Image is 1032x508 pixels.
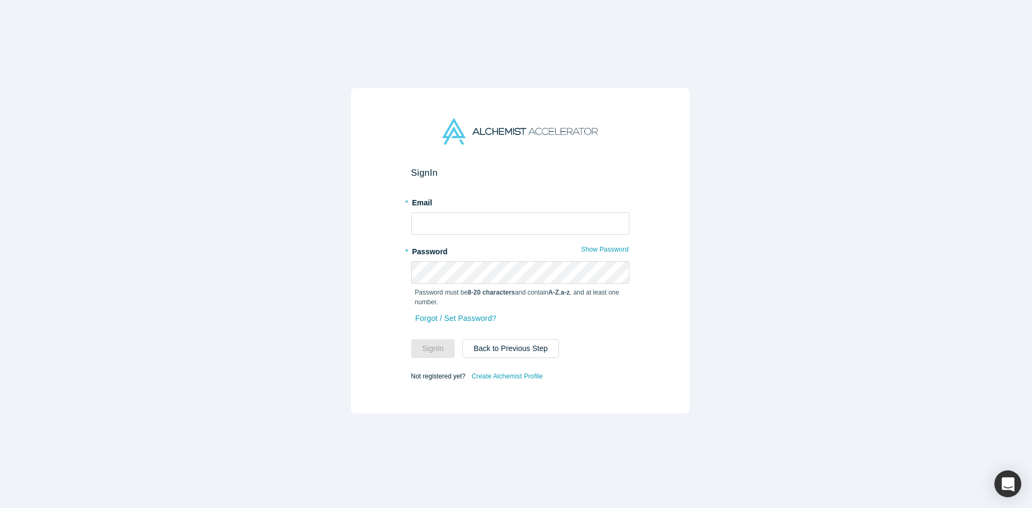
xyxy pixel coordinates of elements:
strong: a-z [561,289,570,296]
a: Forgot / Set Password? [415,309,497,328]
a: Create Alchemist Profile [471,369,543,383]
span: Not registered yet? [411,372,465,380]
button: Show Password [580,242,629,256]
label: Password [411,242,629,257]
strong: A-Z [548,289,559,296]
button: Back to Previous Step [462,339,559,358]
label: Email [411,194,629,209]
h2: Sign In [411,167,629,178]
button: SignIn [411,339,455,358]
img: Alchemist Accelerator Logo [442,118,597,145]
strong: 8-20 characters [468,289,515,296]
p: Password must be and contain , , and at least one number. [415,288,626,307]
